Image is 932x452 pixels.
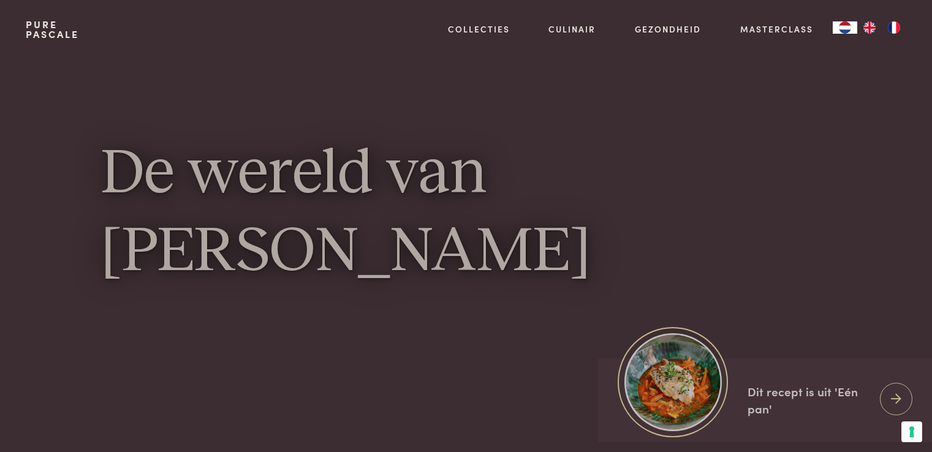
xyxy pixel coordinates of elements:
[635,23,701,36] a: Gezondheid
[901,421,922,442] button: Uw voorkeuren voor toestemming voor trackingtechnologieën
[598,358,932,442] a: https://admin.purepascale.com/wp-content/uploads/2025/08/home_recept_link.jpg Dit recept is uit '...
[857,21,882,34] a: EN
[748,383,870,418] div: Dit recept is uit 'Eén pan'
[448,23,510,36] a: Collecties
[101,136,832,292] h1: De wereld van [PERSON_NAME]
[833,21,857,34] a: NL
[857,21,906,34] ul: Language list
[26,20,79,39] a: PurePascale
[548,23,596,36] a: Culinair
[624,333,722,431] img: https://admin.purepascale.com/wp-content/uploads/2025/08/home_recept_link.jpg
[882,21,906,34] a: FR
[833,21,906,34] aside: Language selected: Nederlands
[740,23,813,36] a: Masterclass
[833,21,857,34] div: Language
